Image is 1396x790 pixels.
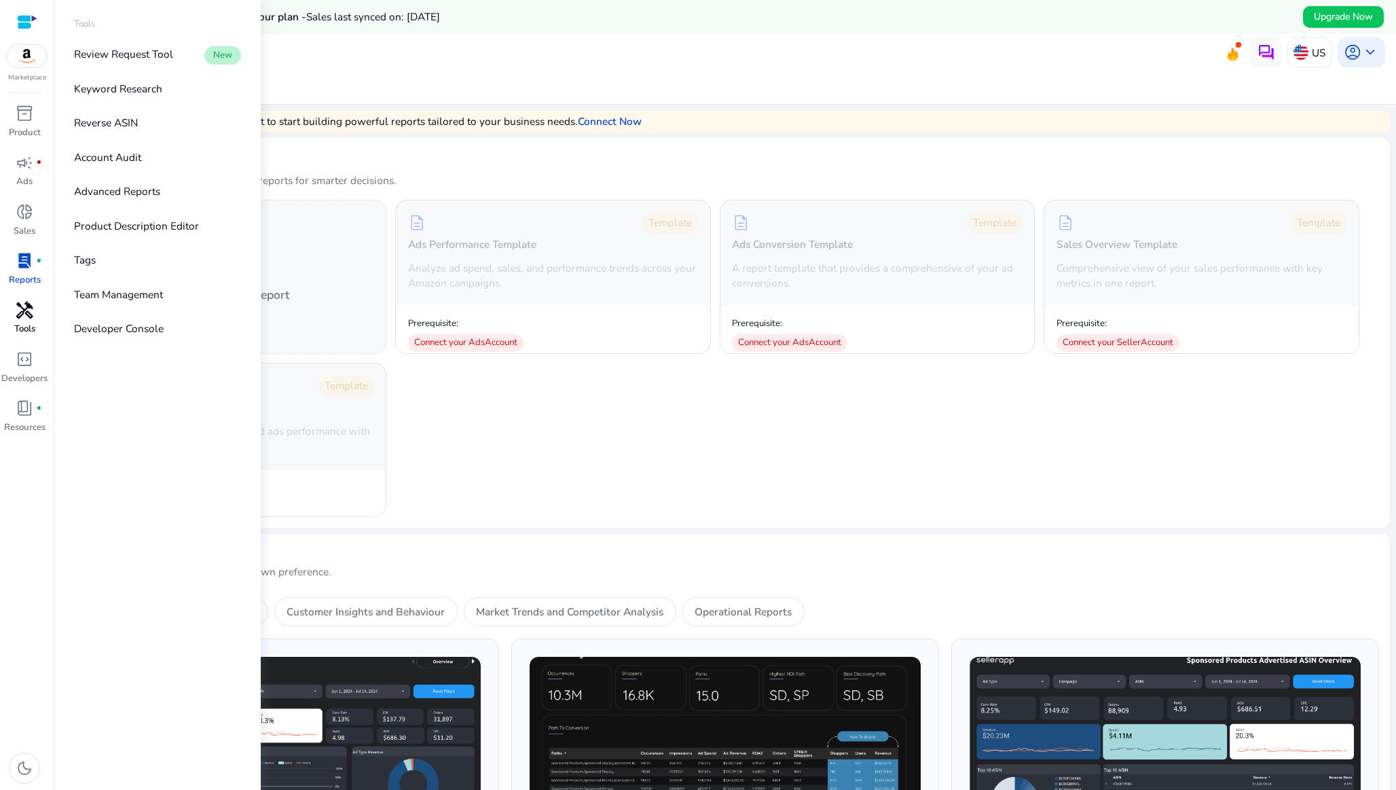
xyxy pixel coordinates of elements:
p: Prerequisite: [732,318,847,330]
p: Developer Console [74,321,164,336]
p: Reports [9,274,41,287]
p: Account Audit [74,149,141,165]
p: Market Trends and Competitor Analysis [476,604,663,620]
p: Tools [14,323,35,336]
span: handyman [16,302,33,319]
span: fiber_manual_record [36,160,42,166]
div: Connect your Ads Account [408,334,523,352]
div: Connect your Ads Account [732,334,847,352]
span: New [204,46,241,65]
p: Tools [74,18,95,31]
span: donut_small [16,203,33,221]
span: fiber_manual_record [36,258,42,264]
p: Analyze ad spend, sales, and performance trends across your Amazon campaigns. [408,261,698,291]
p: Prerequisite: [1057,318,1179,330]
p: Keyword Research [74,81,162,96]
div: Template [1291,213,1346,234]
span: inventory_2 [16,105,33,122]
p: Developers [1,372,48,386]
span: description [732,214,750,232]
p: Advanced Reports [74,183,160,199]
span: code_blocks [16,351,33,368]
span: dark_mode [16,759,33,777]
h5: Ads Performance Template [408,238,536,251]
p: Prerequisite: [408,318,523,330]
div: Connect your Seller Account [1057,334,1179,352]
span: account_circle [1344,43,1361,61]
span: lab_profile [16,252,33,270]
div: Template [642,213,698,234]
span: book_4 [16,399,33,417]
p: Operational Reports [695,604,792,620]
p: Customer Insights and Behaviour [287,604,445,620]
h5: Sales Overview Template [1057,238,1177,251]
p: Marketplace [8,73,46,83]
span: Upgrade Now [1314,10,1373,24]
p: Product Description Editor [74,218,199,234]
p: Connect your Amazon Seller Account to start building powerful reports tailored to your business n... [88,113,578,129]
p: Ads [16,175,33,189]
p: Product [9,126,41,140]
a: Connect Now [578,113,642,129]
p: Tags [74,252,96,268]
span: Sales last synced on: [DATE] [306,10,440,24]
div: Template [318,376,374,397]
img: us.svg [1293,45,1308,60]
span: campaign [16,154,33,172]
img: amazon.svg [7,45,48,67]
span: keyboard_arrow_down [1361,43,1379,61]
p: Review Request Tool [74,46,173,62]
h5: Ads Conversion Template [732,238,853,251]
p: Reverse ASIN [74,115,138,130]
span: fiber_manual_record [36,406,42,412]
p: Comprehensive view of your sales performance with key metrics in one report. [1057,261,1346,291]
p: A report template that provides a comprehensive of your ad conversions. [732,261,1022,291]
p: Resources [4,421,45,435]
h4: Create Custom Report [168,286,289,304]
button: Upgrade Now [1303,6,1384,28]
span: description [408,214,426,232]
div: Template [967,213,1023,234]
p: Team Management [74,287,163,302]
p: Create your own report based on your own preference. [71,564,1379,579]
p: Sales [14,225,35,238]
span: description [1057,214,1074,232]
p: US [1312,41,1325,65]
h5: Data syncs run less frequently on your plan - [92,11,440,23]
